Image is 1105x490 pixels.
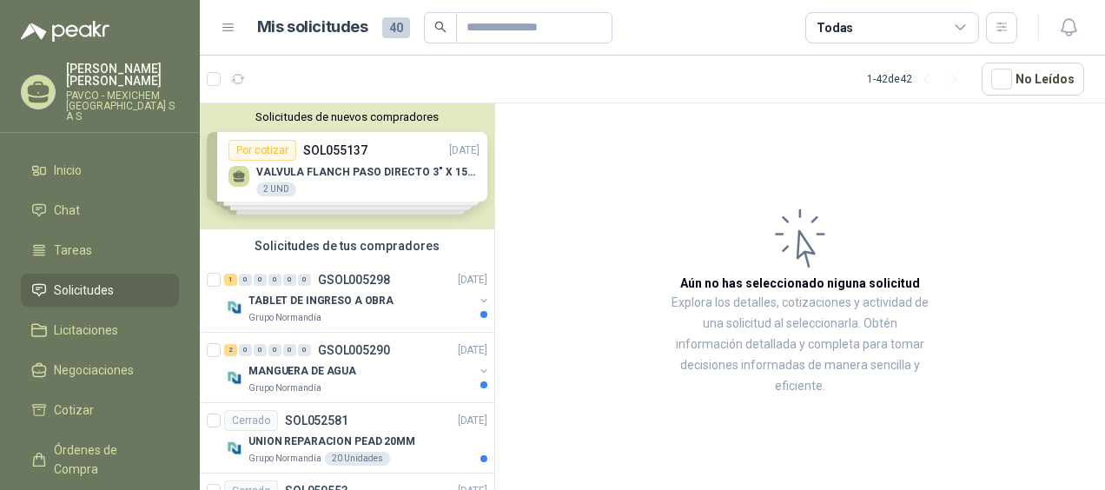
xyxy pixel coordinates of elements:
p: SOL052581 [285,414,348,427]
a: Inicio [21,154,179,187]
a: Órdenes de Compra [21,434,179,486]
p: Grupo Normandía [248,311,321,325]
span: Solicitudes [54,281,114,300]
div: 0 [254,274,267,286]
img: Company Logo [224,297,245,318]
div: 2 [224,344,237,356]
span: 40 [382,17,410,38]
span: Chat [54,201,80,220]
div: 0 [239,274,252,286]
a: CerradoSOL052581[DATE] Company LogoUNION REPARACION PEAD 20MMGrupo Normandía20 Unidades [200,403,494,473]
div: 1 - 42 de 42 [867,65,968,93]
div: 0 [283,274,296,286]
div: Todas [817,18,853,37]
span: Inicio [54,161,82,180]
button: Solicitudes de nuevos compradores [207,110,487,123]
div: 0 [283,344,296,356]
img: Company Logo [224,438,245,459]
p: MANGUERA DE AGUA [248,363,356,380]
span: search [434,21,447,33]
p: [DATE] [458,272,487,288]
a: 2 0 0 0 0 0 GSOL005290[DATE] Company LogoMANGUERA DE AGUAGrupo Normandía [224,340,491,395]
img: Logo peakr [21,21,109,42]
p: [DATE] [458,342,487,359]
div: 0 [254,344,267,356]
a: Licitaciones [21,314,179,347]
div: 0 [298,344,311,356]
a: Cotizar [21,394,179,427]
a: Negociaciones [21,354,179,387]
p: UNION REPARACION PEAD 20MM [248,434,415,450]
span: Negociaciones [54,361,134,380]
span: Cotizar [54,401,94,420]
p: TABLET DE INGRESO A OBRA [248,293,394,309]
a: 1 0 0 0 0 0 GSOL005298[DATE] Company LogoTABLET DE INGRESO A OBRAGrupo Normandía [224,269,491,325]
p: Explora los detalles, cotizaciones y actividad de una solicitud al seleccionarla. Obtén informaci... [669,293,931,397]
h3: Aún no has seleccionado niguna solicitud [680,274,920,293]
p: [DATE] [458,413,487,429]
span: Órdenes de Compra [54,440,162,479]
button: No Leídos [982,63,1084,96]
div: 0 [268,344,281,356]
div: 1 [224,274,237,286]
span: Tareas [54,241,92,260]
div: Cerrado [224,410,278,431]
p: PAVCO - MEXICHEM [GEOGRAPHIC_DATA] S A S [66,90,179,122]
p: GSOL005290 [318,344,390,356]
a: Solicitudes [21,274,179,307]
div: 0 [298,274,311,286]
h1: Mis solicitudes [257,15,368,40]
p: GSOL005298 [318,274,390,286]
p: Grupo Normandía [248,452,321,466]
a: Tareas [21,234,179,267]
div: 20 Unidades [325,452,390,466]
img: Company Logo [224,367,245,388]
div: Solicitudes de tus compradores [200,229,494,262]
div: 0 [268,274,281,286]
div: Solicitudes de nuevos compradoresPor cotizarSOL055137[DATE] VALVULA FLANCH PASO DIRECTO 3" X 150 ... [200,103,494,229]
p: [PERSON_NAME] [PERSON_NAME] [66,63,179,87]
a: Chat [21,194,179,227]
div: 0 [239,344,252,356]
span: Licitaciones [54,321,118,340]
p: Grupo Normandía [248,381,321,395]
